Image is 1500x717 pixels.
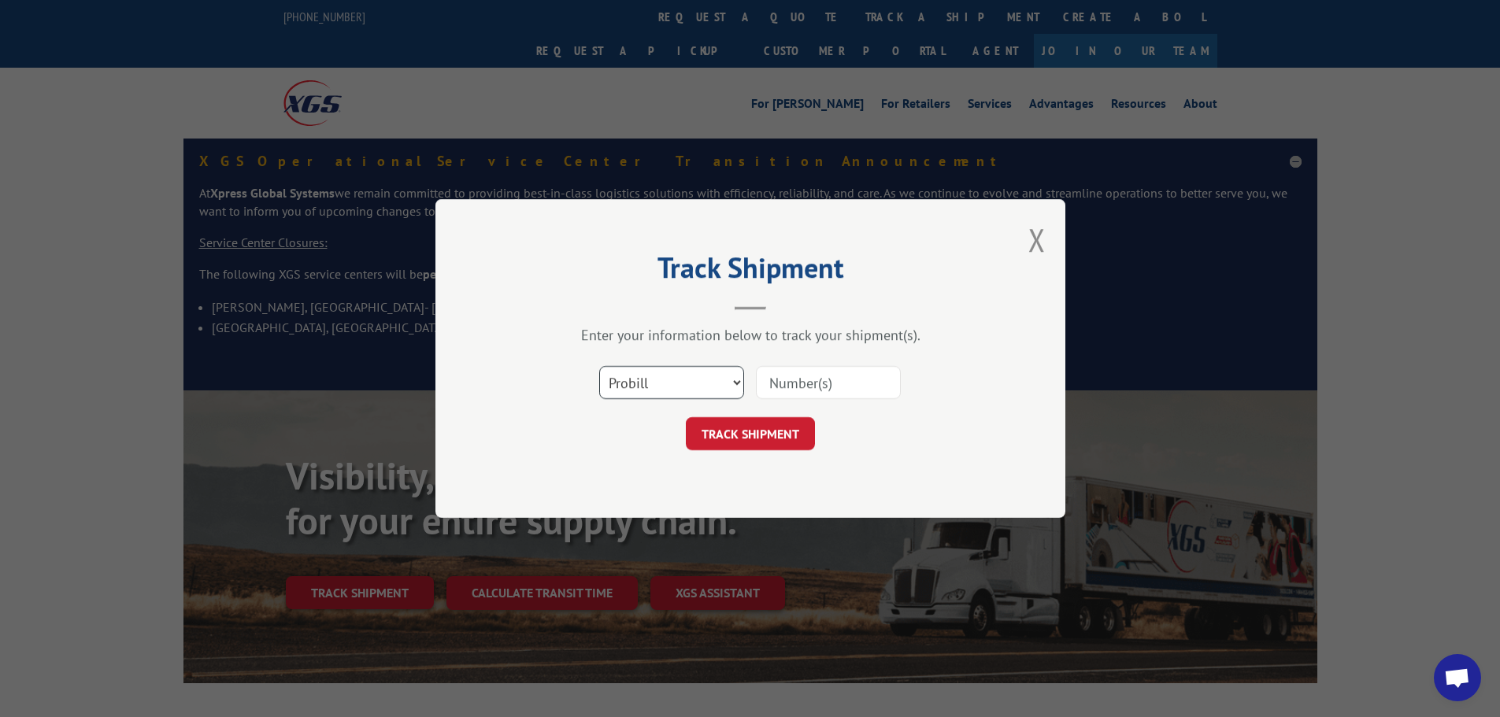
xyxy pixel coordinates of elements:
[514,326,987,344] div: Enter your information below to track your shipment(s).
[1028,219,1046,261] button: Close modal
[1434,654,1481,701] a: Open chat
[686,417,815,450] button: TRACK SHIPMENT
[756,366,901,399] input: Number(s)
[514,257,987,286] h2: Track Shipment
